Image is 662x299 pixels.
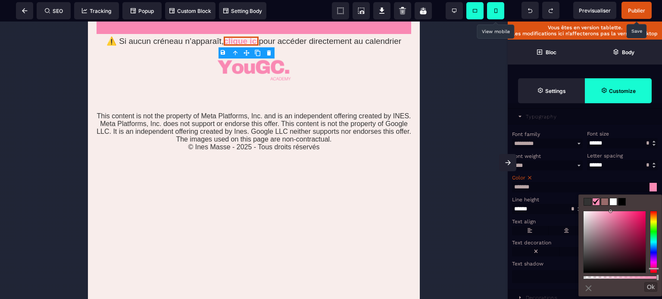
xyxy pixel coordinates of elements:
[546,49,556,55] strong: Bloc
[518,78,585,103] span: Settings
[199,202,203,208] span: &
[17,260,297,271] p: Sélectionnez une date et une heure
[512,240,551,246] span: Text decoration
[332,2,349,19] span: View components
[17,75,239,82] strong: 🚨 Avant de réserver ton appel, lis bien ce message (et pense à scroller 👇)
[112,27,114,34] div: 1
[17,129,82,136] span: Numéro de téléphone
[584,198,591,206] span: rgb(51, 51, 51)
[223,8,262,14] span: Setting Body
[587,153,623,159] span: Letter spacing
[512,219,536,225] span: Text align
[512,25,658,31] p: Vous êtes en version tablette.
[512,261,543,267] span: Text shadow
[618,198,626,206] span: rgb(0, 0, 0)
[585,78,652,103] span: Open Style Manager
[123,25,208,36] p: Remplissez le formulaire
[609,198,617,206] span: rgb(255, 255, 255)
[579,7,611,14] span: Previsualiser
[82,8,111,14] span: Tracking
[9,12,323,27] text: ⚠️ Si aucun créneau n’apparaît, pour accéder directement au calendrier
[131,8,154,14] span: Popup
[100,90,228,97] strong: tu dois d’abord remplir TOUT le formulaire
[512,197,539,203] span: Line height
[123,35,209,63] img: 010371af0418dc49740d8f87ff05e2d8_logo_yougc_academy.png
[622,49,634,55] strong: Body
[601,198,609,206] span: rgb(152, 106, 106)
[587,131,609,137] span: Font size
[17,166,40,173] span: Prénom
[161,166,206,173] span: Nom de famille
[17,89,295,106] p: Pour accéder aux créneaux, jusqu’à la dernière question ✅
[512,31,658,37] p: Les modifications ici n’affecterons pas la version desktop
[512,131,540,137] span: Font family
[19,142,37,156] div: France: + 33
[592,198,600,206] span: rgb(249, 137, 179)
[136,15,171,24] a: clique ici
[17,55,140,67] p: Candidature YouGC Academy
[203,202,277,208] a: Politique de confidentialité
[585,40,662,65] span: Open Layer Manager
[353,2,370,19] span: Screenshot
[512,175,525,181] span: Color
[573,2,616,19] span: Preview
[583,281,594,295] a: ⨯
[17,112,295,121] p: Si aucun créneau ne s’affiche à la fin, pas de panique :
[644,282,657,292] button: Ok
[45,8,63,14] span: SEO
[17,201,297,209] p: En saisissant des informations, j'accepte les
[545,88,566,94] strong: Settings
[609,88,636,94] strong: Customize
[512,153,541,159] span: Font weight
[169,8,211,14] span: Custom Block
[508,40,585,65] span: Open Blocks
[628,7,645,14] span: Publier
[526,114,557,120] div: Typography
[141,202,197,208] a: Conditions générales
